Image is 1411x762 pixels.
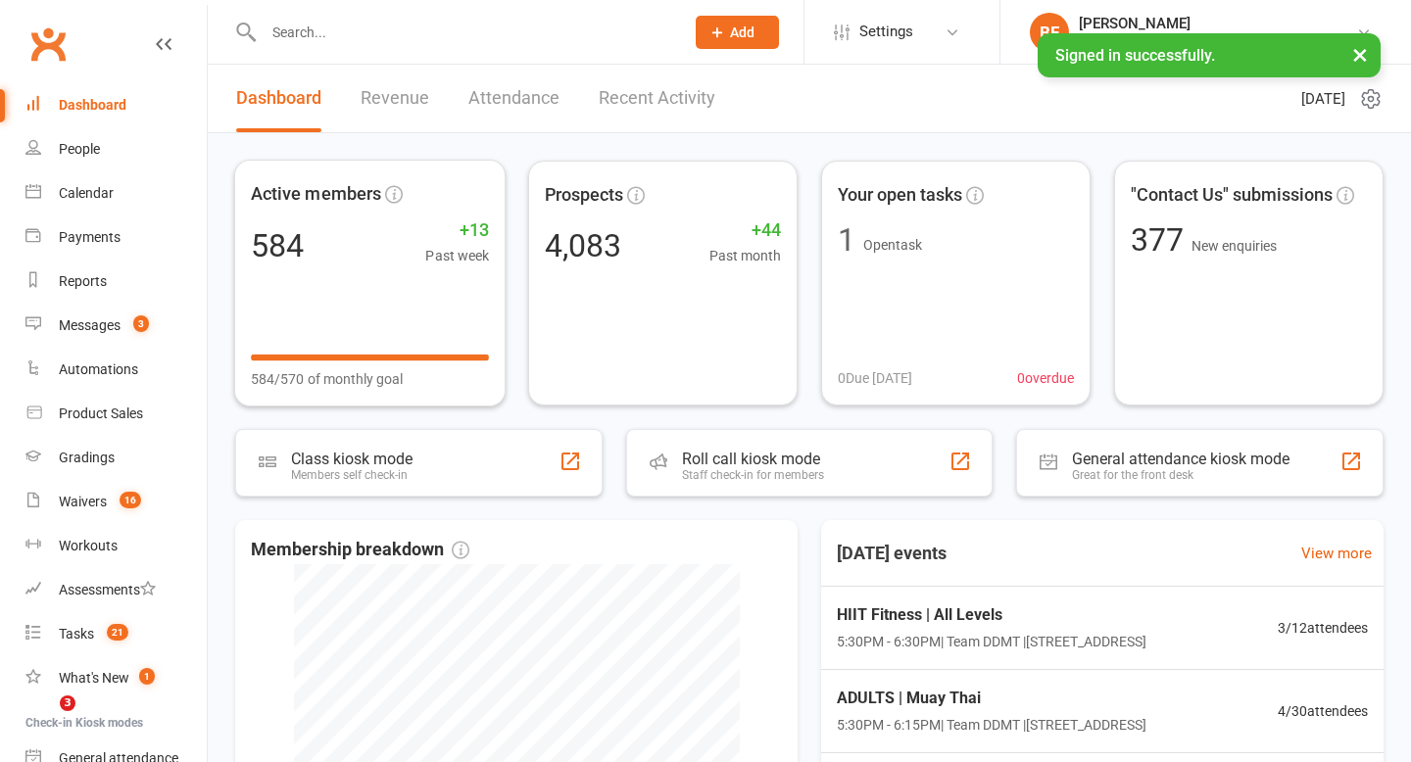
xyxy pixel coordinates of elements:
span: ADULTS | Muay Thai [837,686,1146,711]
div: General attendance kiosk mode [1072,450,1289,468]
a: Dashboard [25,83,207,127]
a: Reports [25,260,207,304]
a: Dashboard [236,65,321,132]
a: Product Sales [25,392,207,436]
span: 3 / 12 attendees [1278,617,1368,639]
div: Payments [59,229,121,245]
a: Automations [25,348,207,392]
a: Waivers 16 [25,480,207,524]
span: 0 overdue [1017,367,1074,389]
div: Staff check-in for members [682,468,824,482]
div: People [59,141,100,157]
iframe: Intercom live chat [20,695,67,742]
a: Clubworx [24,20,73,69]
span: 0 Due [DATE] [838,367,912,389]
a: Gradings [25,436,207,480]
a: Tasks 21 [25,612,207,656]
span: +44 [709,216,781,245]
span: Prospects [545,181,623,210]
span: Active members [251,180,381,209]
div: Calendar [59,185,114,201]
div: 4,083 [545,230,621,262]
span: 3 [60,695,75,711]
span: 1 [139,668,155,685]
span: 377 [1131,221,1192,259]
a: View more [1301,542,1372,565]
a: Revenue [361,65,429,132]
a: Messages 3 [25,304,207,348]
a: Calendar [25,171,207,215]
span: Membership breakdown [251,536,469,564]
span: +13 [425,215,488,244]
div: Waivers [59,494,107,509]
span: 21 [107,624,128,641]
span: Your open tasks [838,181,962,210]
div: Tasks [59,626,94,642]
span: [DATE] [1301,87,1345,111]
span: Settings [859,10,913,54]
div: Messages [59,317,121,333]
a: Attendance [468,65,560,132]
div: Members self check-in [291,468,413,482]
span: 584/570 of monthly goal [251,367,403,390]
div: Double Dose Muay Thai [GEOGRAPHIC_DATA] [1079,32,1356,50]
span: New enquiries [1192,238,1277,254]
button: × [1342,33,1378,75]
div: BF [1030,13,1069,52]
button: Add [696,16,779,49]
div: Great for the front desk [1072,468,1289,482]
a: Workouts [25,524,207,568]
a: Assessments [25,568,207,612]
div: Dashboard [59,97,126,113]
span: Signed in successfully. [1055,46,1215,65]
div: [PERSON_NAME] [1079,15,1356,32]
span: 3 [133,315,149,332]
div: Roll call kiosk mode [682,450,824,468]
span: Open task [863,237,922,253]
div: 584 [251,229,304,261]
div: Workouts [59,538,118,553]
div: Assessments [59,582,156,597]
div: 1 [838,224,855,256]
div: Reports [59,273,107,289]
div: What's New [59,670,129,686]
span: 5:30PM - 6:30PM | Team DDMT | [STREET_ADDRESS] [837,631,1146,652]
a: Payments [25,215,207,260]
a: People [25,127,207,171]
span: Add [730,24,754,40]
span: "Contact Us" submissions [1131,181,1333,210]
a: What's New1 [25,656,207,700]
a: Recent Activity [599,65,715,132]
input: Search... [258,19,670,46]
div: Gradings [59,450,115,465]
span: HIIT Fitness | All Levels [837,602,1146,628]
span: Past week [425,244,488,266]
div: Product Sales [59,405,143,421]
span: Past month [709,245,781,266]
div: Class kiosk mode [291,450,413,468]
div: Automations [59,361,138,377]
span: 5:30PM - 6:15PM | Team DDMT | [STREET_ADDRESS] [837,714,1146,736]
span: 16 [120,492,141,508]
h3: [DATE] events [821,536,962,571]
span: 4 / 30 attendees [1278,700,1368,722]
